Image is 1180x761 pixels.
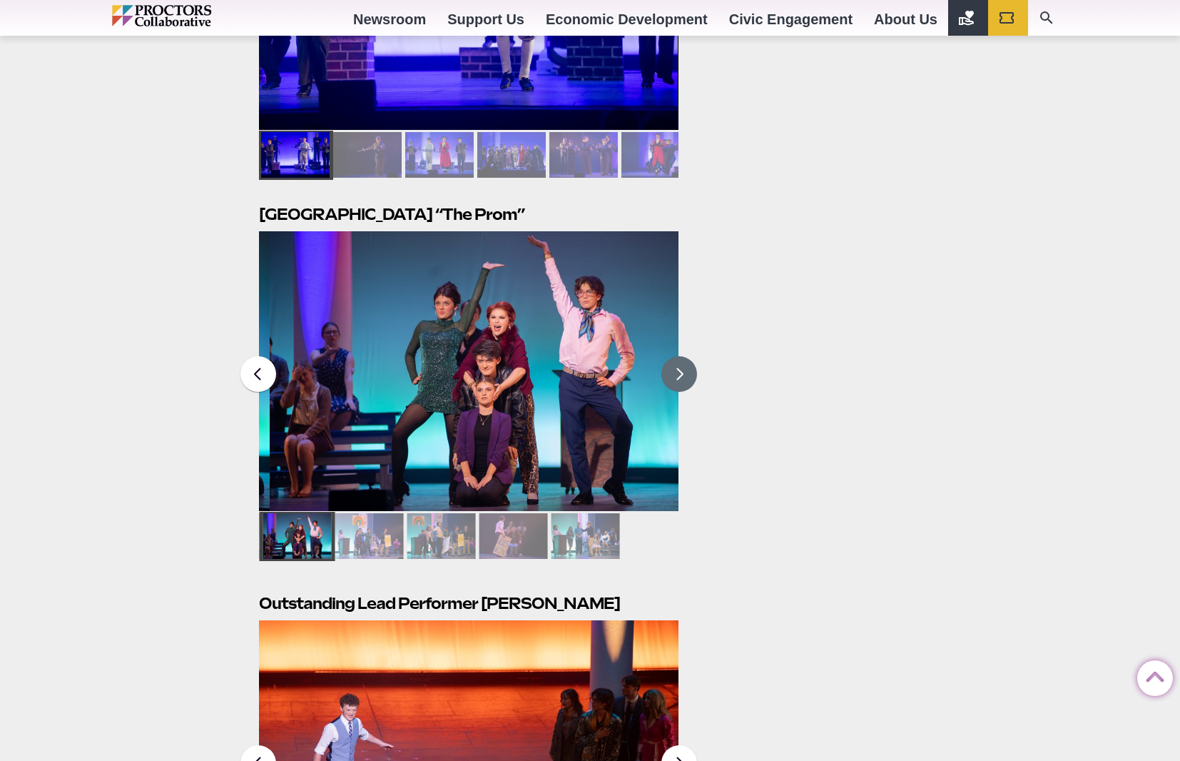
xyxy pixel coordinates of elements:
[240,356,276,392] button: Previous slide
[112,5,273,26] img: Proctors logo
[259,593,678,615] h2: Outstanding Lead Performer [PERSON_NAME]
[661,356,697,392] button: Next slide
[259,203,678,226] h2: [GEOGRAPHIC_DATA] “The Prom”
[1137,661,1166,690] a: Back to Top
